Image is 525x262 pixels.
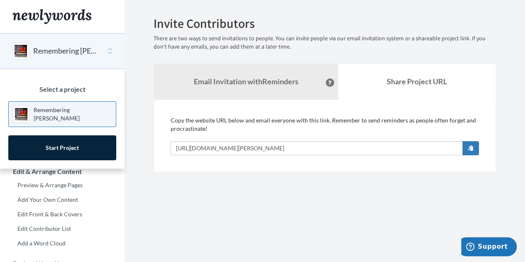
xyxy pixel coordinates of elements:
h2: Invite Contributors [154,17,496,30]
img: Newlywords logo [12,9,91,24]
a: Remembering [PERSON_NAME] [8,101,116,127]
b: Share Project URL [387,77,447,86]
button: Remembering [PERSON_NAME] [33,46,100,56]
div: Copy the website URL below and email everyone with this link. Remember to send reminders as peopl... [171,116,479,155]
h3: Select a project [8,86,116,93]
strong: Email Invitation with Reminders [194,77,298,86]
a: Start Project [8,135,116,160]
iframe: Opens a widget where you can chat to one of our agents [461,237,517,258]
p: Remembering [PERSON_NAME] [34,106,112,122]
p: There are two ways to send invitations to people. You can invite people via our email invitation ... [154,34,496,51]
h3: Edit & Arrange Content [0,168,125,175]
